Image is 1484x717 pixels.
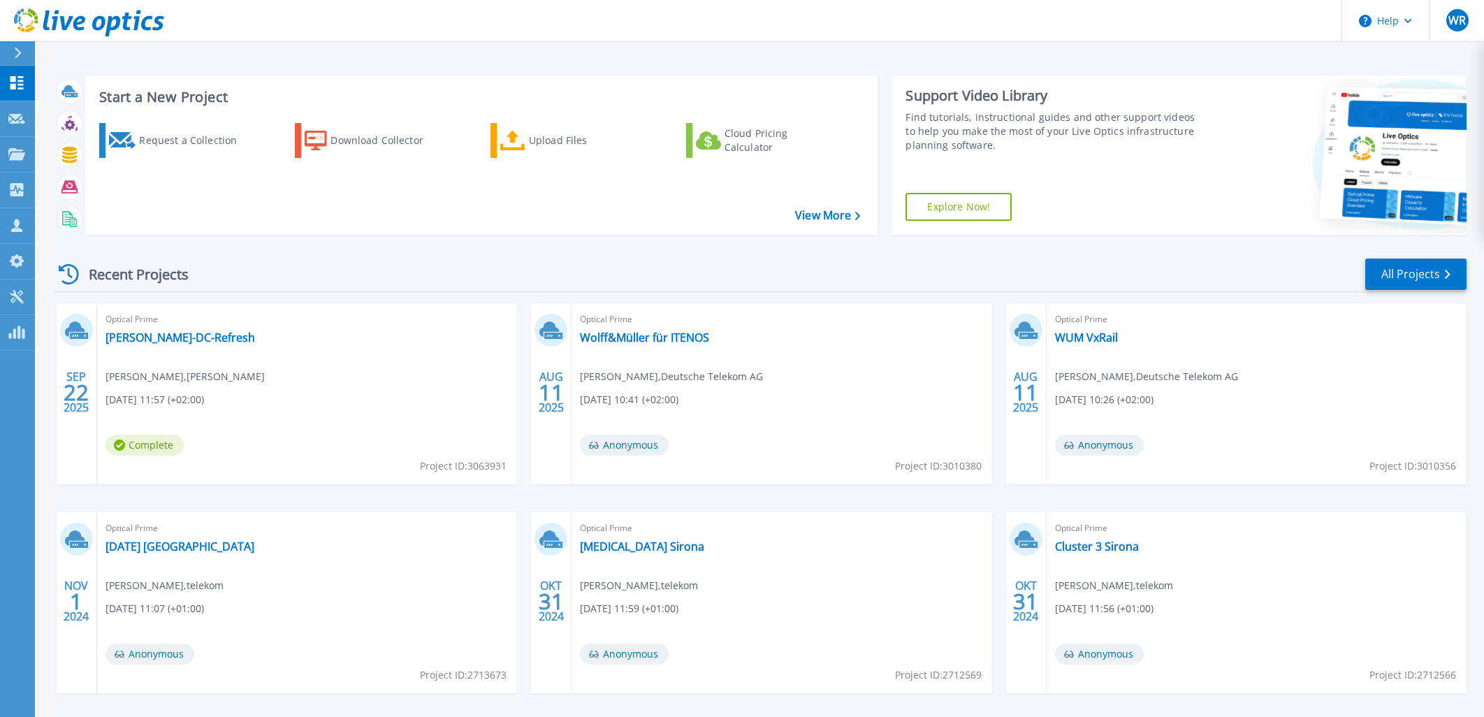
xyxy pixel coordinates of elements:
[106,331,255,345] a: [PERSON_NAME]-DC-Refresh
[295,123,451,158] a: Download Collector
[106,644,194,665] span: Anonymous
[1012,367,1039,418] div: AUG 2025
[538,576,565,627] div: OKT 2024
[795,209,860,222] a: View More
[64,386,89,398] span: 22
[580,369,763,384] span: [PERSON_NAME] , Deutsche Telekom AG
[1365,259,1467,290] a: All Projects
[99,123,255,158] a: Request a Collection
[99,89,860,105] h3: Start a New Project
[1055,521,1458,536] span: Optical Prime
[1055,435,1144,456] span: Anonymous
[1055,644,1144,665] span: Anonymous
[106,369,265,384] span: [PERSON_NAME] , [PERSON_NAME]
[580,312,983,327] span: Optical Prime
[1055,539,1139,553] a: Cluster 3 Sirona
[1055,392,1154,407] span: [DATE] 10:26 (+02:00)
[1369,667,1456,683] span: Project ID: 2712566
[580,644,669,665] span: Anonymous
[63,576,89,627] div: NOV 2024
[580,521,983,536] span: Optical Prime
[1013,386,1038,398] span: 11
[1013,595,1038,607] span: 31
[905,87,1200,105] div: Support Video Library
[1055,312,1458,327] span: Optical Prime
[420,458,507,474] span: Project ID: 3063931
[580,601,678,616] span: [DATE] 11:59 (+01:00)
[895,458,982,474] span: Project ID: 3010380
[330,126,442,154] div: Download Collector
[63,367,89,418] div: SEP 2025
[580,331,709,345] a: Wolff&Müller für ITENOS
[539,595,564,607] span: 31
[1369,458,1456,474] span: Project ID: 3010356
[686,123,842,158] a: Cloud Pricing Calculator
[539,386,564,398] span: 11
[106,578,224,593] span: [PERSON_NAME] , telekom
[580,435,669,456] span: Anonymous
[538,367,565,418] div: AUG 2025
[529,126,641,154] div: Upload Files
[420,667,507,683] span: Project ID: 2713673
[106,312,509,327] span: Optical Prime
[905,110,1200,152] div: Find tutorials, instructional guides and other support videos to help you make the most of your L...
[580,539,704,553] a: [MEDICAL_DATA] Sirona
[895,667,982,683] span: Project ID: 2712569
[1055,369,1238,384] span: [PERSON_NAME] , Deutsche Telekom AG
[70,595,82,607] span: 1
[580,392,678,407] span: [DATE] 10:41 (+02:00)
[106,601,204,616] span: [DATE] 11:07 (+01:00)
[1055,601,1154,616] span: [DATE] 11:56 (+01:00)
[490,123,646,158] a: Upload Files
[905,193,1012,221] a: Explore Now!
[580,578,698,593] span: [PERSON_NAME] , telekom
[1448,15,1466,26] span: WR
[106,539,254,553] a: [DATE] [GEOGRAPHIC_DATA]
[1055,331,1118,345] a: WUM VxRail
[106,435,184,456] span: Complete
[1012,576,1039,627] div: OKT 2024
[54,257,208,291] div: Recent Projects
[106,521,509,536] span: Optical Prime
[725,126,836,154] div: Cloud Pricing Calculator
[139,126,251,154] div: Request a Collection
[106,392,204,407] span: [DATE] 11:57 (+02:00)
[1055,578,1173,593] span: [PERSON_NAME] , telekom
